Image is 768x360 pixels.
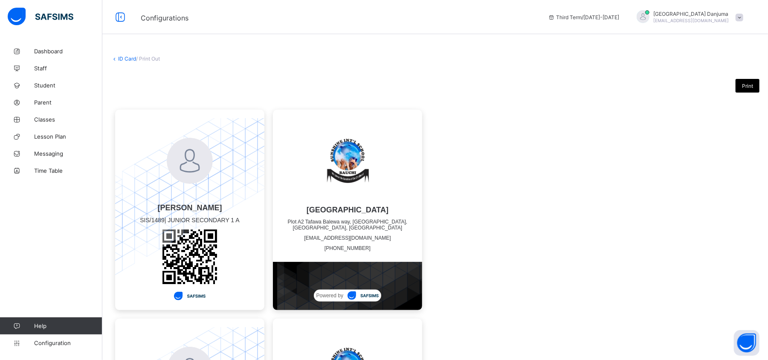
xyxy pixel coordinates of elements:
[628,10,748,24] div: IranyangDanjuma
[8,8,73,26] img: safsims
[734,330,759,356] button: Open asap
[34,82,102,89] span: Student
[34,99,102,106] span: Parent
[34,65,102,72] span: Staff
[654,11,729,17] span: [GEOGRAPHIC_DATA] Danjuma
[136,203,243,212] span: [PERSON_NAME]
[304,235,391,241] span: [EMAIL_ADDRESS][DOMAIN_NAME]
[34,116,102,123] span: Classes
[136,212,243,228] span: |
[34,133,102,140] span: Lesson Plan
[654,18,729,23] span: [EMAIL_ADDRESS][DOMAIN_NAME]
[174,292,205,300] img: safsims.135b583eef768097d7c66fa9e8d22233.svg
[548,14,620,20] span: session/term information
[288,219,408,231] span: Plot A2 Tafawa Balewa way, [GEOGRAPHIC_DATA], [GEOGRAPHIC_DATA], [GEOGRAPHIC_DATA]
[167,138,213,184] img: Student
[141,14,188,22] span: Configurations
[34,167,102,174] span: Time Table
[325,245,371,251] span: [PHONE_NUMBER]
[34,48,102,55] span: Dashboard
[316,293,343,299] span: Powered by
[34,340,102,346] span: Configuration
[136,55,160,62] span: / Print Out
[325,138,371,184] img: Student
[140,217,165,224] span: SIS/1489
[348,291,379,300] img: safsims.135b583eef768097d7c66fa9e8d22233.svg
[742,83,753,89] span: Print
[34,322,102,329] span: Help
[168,217,239,224] span: JUNIOR SECONDARY 1 A
[34,150,102,157] span: Messaging
[118,55,136,62] a: ID Card
[281,203,414,217] span: [GEOGRAPHIC_DATA]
